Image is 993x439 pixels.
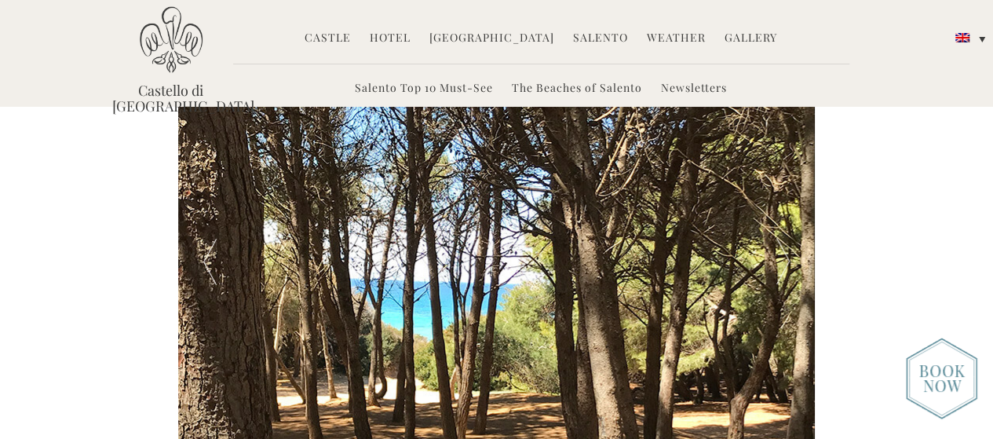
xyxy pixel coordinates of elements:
[725,30,777,48] a: Gallery
[355,80,493,98] a: Salento Top 10 Must-See
[661,80,727,98] a: Newsletters
[647,30,706,48] a: Weather
[370,30,411,48] a: Hotel
[906,338,977,419] img: new-booknow.png
[140,6,203,73] img: Castello di Ugento
[512,80,642,98] a: The Beaches of Salento
[429,30,554,48] a: [GEOGRAPHIC_DATA]
[305,30,351,48] a: Castle
[573,30,628,48] a: Salento
[955,33,969,42] img: English
[112,82,230,114] a: Castello di [GEOGRAPHIC_DATA]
